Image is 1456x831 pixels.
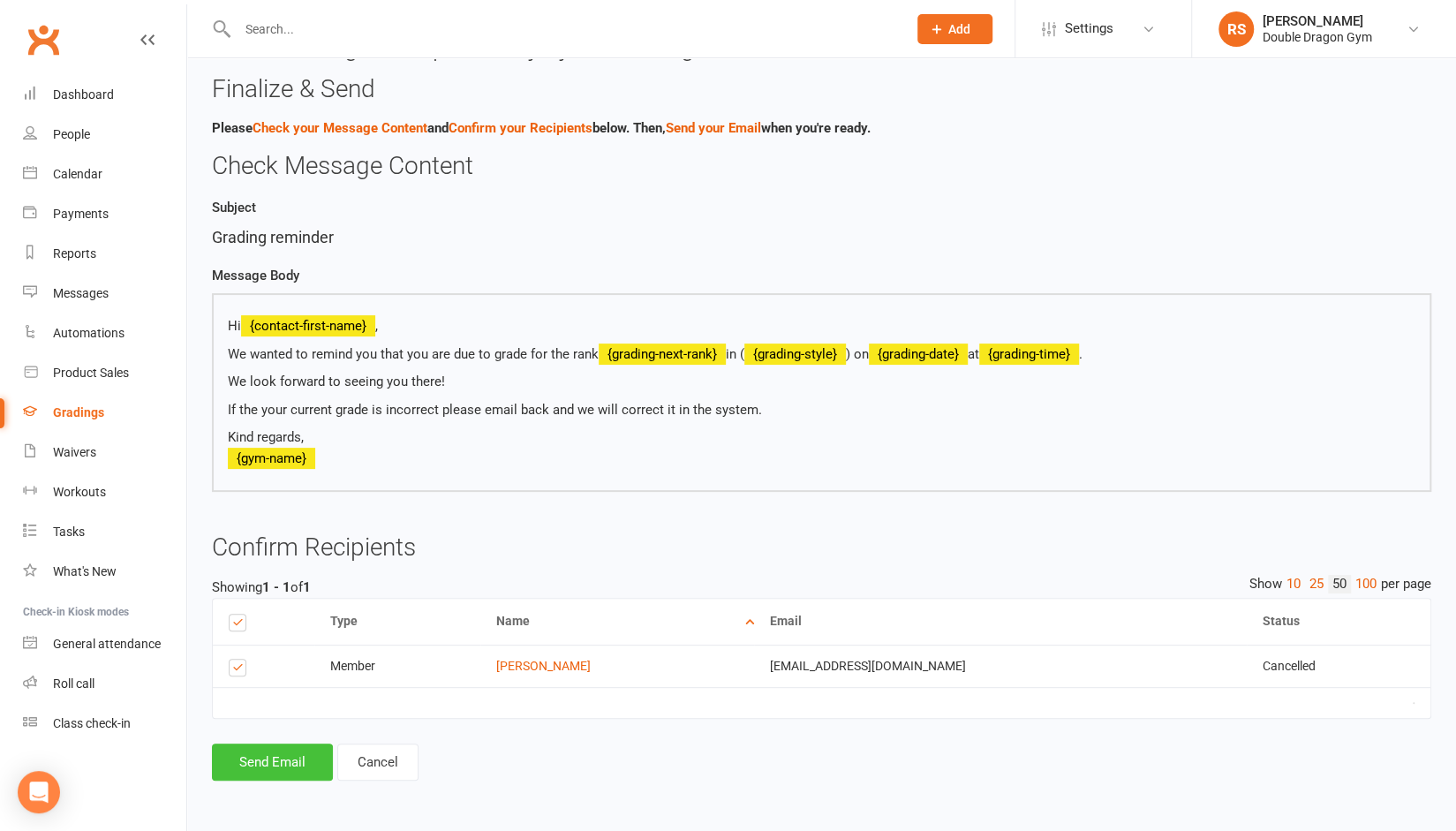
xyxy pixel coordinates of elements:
h3: Check Message Content [212,153,1431,180]
a: Calendar [23,155,186,194]
p: Kind regards, [228,427,1415,469]
span: Add [948,22,970,36]
div: Calendar [53,167,102,181]
a: Tasks [23,512,186,552]
a: What's New [23,552,186,592]
p: We wanted to remind you that you are due to grade for the rank in ( ) on at . [228,344,1415,365]
div: What's New [53,564,117,578]
div: Payments [53,207,109,221]
a: Confirm your Recipients [449,120,592,136]
div: Waivers [53,445,96,459]
p: Hi , [228,315,1415,336]
div: Gradings [53,405,104,419]
div: Dashboard [53,87,114,102]
button: Add [917,14,992,44]
a: [PERSON_NAME] [496,659,591,673]
span: [EMAIL_ADDRESS][DOMAIN_NAME] [770,659,966,673]
div: Workouts [53,485,106,499]
a: 25 [1305,575,1328,593]
a: Reports [23,234,186,274]
a: Workouts [23,472,186,512]
div: Tasks [53,525,85,539]
a: 10 [1282,575,1305,593]
div: Class check-in [53,716,131,730]
a: Send your Email [666,120,761,136]
th: Email [754,599,1247,644]
div: Reports [53,246,96,261]
a: General attendance kiosk mode [23,624,186,664]
div: RS [1218,11,1254,47]
th: Name [480,599,754,644]
div: Open Intercom Messenger [18,771,60,813]
td: Member [314,645,480,687]
div: General attendance [53,637,161,651]
div: Automations [53,326,124,340]
h3: Finalize & Send [212,76,1431,103]
a: Messages [23,274,186,314]
a: Check your Message Content [253,120,427,136]
div: Showing of [212,577,1431,598]
p: If the your current grade is incorrect please email back and we will correct it in the system. [228,399,1415,420]
a: Clubworx [21,18,65,62]
div: Product Sales [53,366,129,380]
div: [PERSON_NAME] [1263,13,1372,29]
th: Type [314,599,480,644]
span: Settings [1065,9,1113,49]
p: Please and below. Then, when you're ready. [212,117,1431,139]
a: Product Sales [23,353,186,393]
strong: 1 [303,579,311,595]
a: Roll call [23,664,186,704]
a: Class kiosk mode [23,704,186,744]
a: Payments [23,194,186,234]
p: We look forward to seeing you there! [228,371,1415,392]
div: Grading reminder [212,225,1431,251]
td: Cancelled [1247,645,1430,687]
th: Status [1247,599,1430,644]
input: Search... [232,17,894,42]
div: Messages [53,286,109,300]
strong: 1 - 1 [262,579,290,595]
label: Subject [212,197,344,218]
div: Double Dragon Gym [1263,29,1372,45]
button: Send Email [212,744,333,781]
a: 100 [1351,575,1381,593]
h3: Confirm Recipients [212,534,1431,562]
a: 50 [1328,575,1351,593]
a: Dashboard [23,75,186,115]
a: Gradings [23,393,186,433]
div: Roll call [53,676,94,691]
div: Show per page [1249,575,1431,593]
label: Message Body [212,265,299,286]
button: Cancel [337,744,419,781]
a: Automations [23,314,186,353]
div: People [53,127,90,141]
a: People [23,115,186,155]
a: Waivers [23,433,186,472]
